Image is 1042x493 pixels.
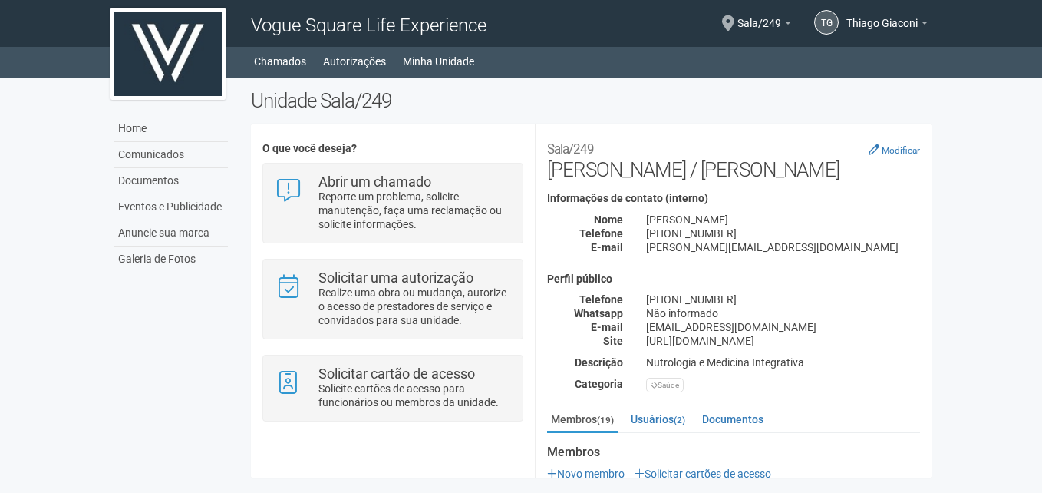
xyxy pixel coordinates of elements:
[635,240,932,254] div: [PERSON_NAME][EMAIL_ADDRESS][DOMAIN_NAME]
[814,10,839,35] a: TG
[318,366,475,382] strong: Solicitar cartão de acesso
[318,270,473,286] strong: Solicitar uma autorização
[254,51,306,72] a: Chamados
[114,194,228,220] a: Eventos e Publicidade
[114,116,228,142] a: Home
[635,306,932,320] div: Não informado
[251,89,932,112] h2: Unidade Sala/249
[547,468,625,480] a: Novo membro
[635,227,932,240] div: [PHONE_NUMBER]
[547,135,920,181] h2: [PERSON_NAME] / [PERSON_NAME]
[594,213,623,226] strong: Nome
[318,190,511,231] p: Reporte um problema, solicite manutenção, faça uma reclamação ou solicite informações.
[635,293,932,306] div: [PHONE_NUMBER]
[737,2,781,29] span: Sala/249
[275,175,510,231] a: Abrir um chamado Reporte um problema, solicite manutenção, faça uma reclamação ou solicite inform...
[869,144,920,156] a: Modificar
[547,445,920,459] strong: Membros
[635,468,771,480] a: Solicitar cartões de acesso
[403,51,474,72] a: Minha Unidade
[110,8,226,100] img: logo.jpg
[627,408,689,431] a: Usuários(2)
[646,378,684,392] div: Saúde
[262,143,523,154] h4: O que você deseja?
[323,51,386,72] a: Autorizações
[846,19,928,31] a: Thiago Giaconi
[591,241,623,253] strong: E-mail
[737,19,791,31] a: Sala/249
[547,193,920,204] h4: Informações de contato (interno)
[114,168,228,194] a: Documentos
[547,273,920,285] h4: Perfil público
[597,415,614,425] small: (19)
[574,307,623,319] strong: Whatsapp
[575,356,623,369] strong: Descrição
[579,227,623,240] strong: Telefone
[251,15,486,36] span: Vogue Square Life Experience
[114,246,228,272] a: Galeria de Fotos
[275,271,510,327] a: Solicitar uma autorização Realize uma obra ou mudança, autorize o acesso de prestadores de serviç...
[275,367,510,409] a: Solicitar cartão de acesso Solicite cartões de acesso para funcionários ou membros da unidade.
[635,356,932,369] div: Nutrologia e Medicina Integrativa
[579,293,623,306] strong: Telefone
[635,334,932,348] div: [URL][DOMAIN_NAME]
[318,174,431,190] strong: Abrir um chamado
[114,142,228,168] a: Comunicados
[547,408,618,433] a: Membros(19)
[591,321,623,333] strong: E-mail
[114,220,228,246] a: Anuncie sua marca
[318,382,511,409] p: Solicite cartões de acesso para funcionários ou membros da unidade.
[318,286,511,327] p: Realize uma obra ou mudança, autorize o acesso de prestadores de serviço e convidados para sua un...
[674,415,685,425] small: (2)
[846,2,918,29] span: Thiago Giaconi
[698,408,767,431] a: Documentos
[635,213,932,227] div: [PERSON_NAME]
[882,145,920,156] small: Modificar
[635,320,932,334] div: [EMAIL_ADDRESS][DOMAIN_NAME]
[547,141,594,157] small: Sala/249
[603,335,623,347] strong: Site
[575,378,623,390] strong: Categoria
